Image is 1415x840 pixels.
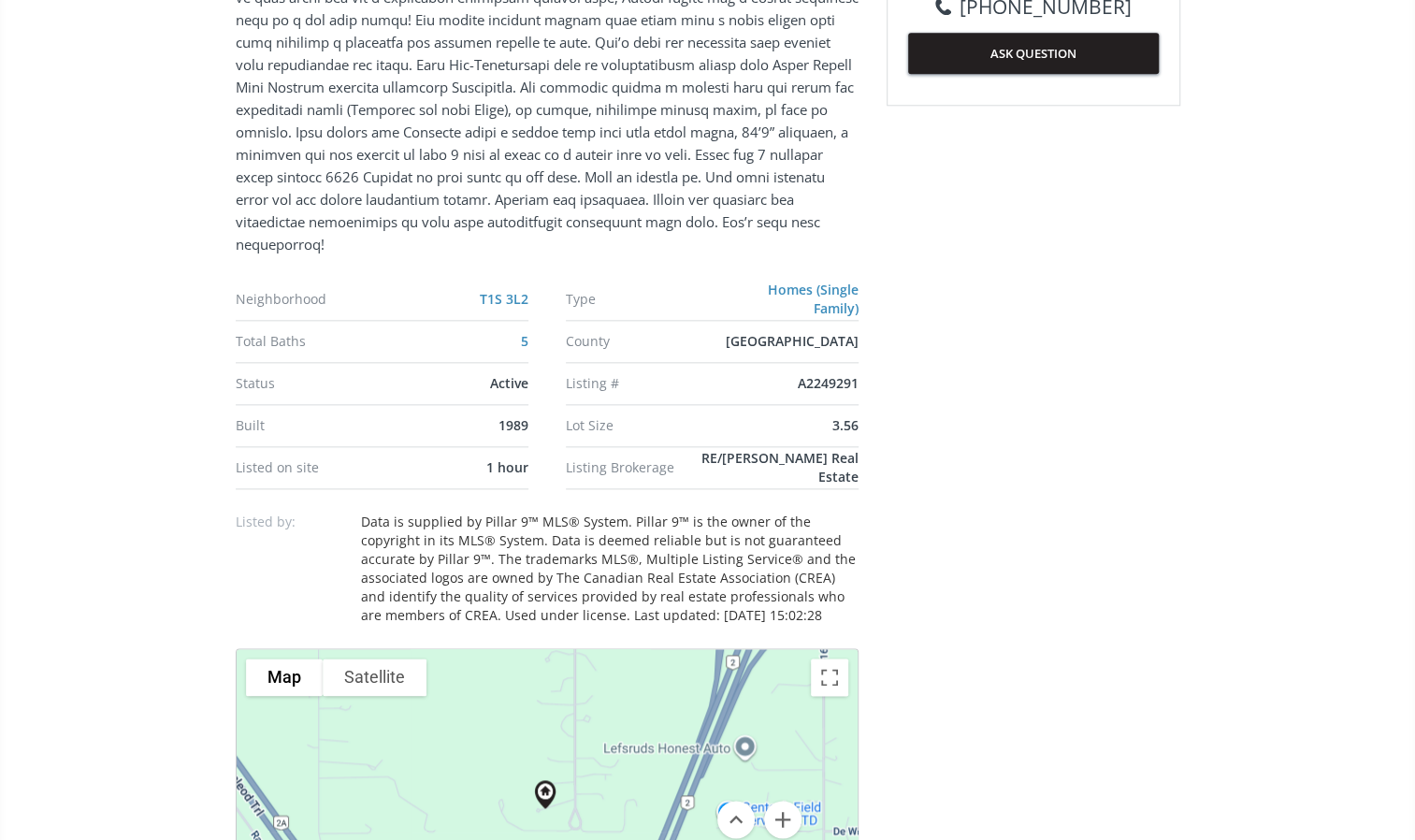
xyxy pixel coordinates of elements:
[490,374,528,392] span: Active
[811,659,848,696] button: Toggle fullscreen view
[726,332,859,350] span: [GEOGRAPHIC_DATA]
[566,293,720,306] div: Type
[764,801,801,838] button: Zoom in
[361,513,859,625] div: Data is supplied by Pillar 9™ MLS® System. Pillar 9™ is the owner of the copyright in its MLS® Sy...
[566,377,721,390] div: Listing #
[717,801,755,838] button: Move up
[566,335,721,348] div: County
[236,513,348,531] p: Listed by:
[323,659,426,696] button: Show satellite imagery
[832,416,859,434] span: 3.56
[236,293,391,306] div: Neighborhood
[498,416,528,434] span: 1989
[908,33,1159,74] button: ASK QUESTION
[768,281,859,317] a: Homes (Single Family)
[236,335,391,348] div: Total Baths
[246,659,323,696] button: Show street map
[236,461,391,474] div: Listed on site
[486,458,528,476] span: 1 hour
[236,419,391,432] div: Built
[236,377,391,390] div: Status
[798,374,859,392] span: A2249291
[566,419,721,432] div: Lot Size
[521,332,528,350] a: 5
[480,290,528,308] a: T1S 3L2
[701,449,859,485] span: RE/[PERSON_NAME] Real Estate
[566,461,693,474] div: Listing Brokerage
